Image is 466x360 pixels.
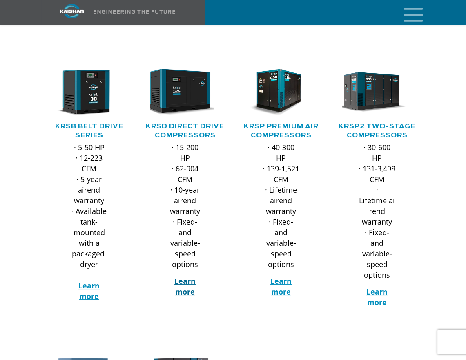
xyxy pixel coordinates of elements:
img: Engineering the future [94,10,175,13]
a: Learn more [270,276,292,297]
img: krsb30 [48,69,118,116]
p: · 5-50 HP · 12-223 CFM · 5-year airend warranty · Available tank-mounted with a packaged dryer [71,142,108,301]
a: KRSD Direct Drive Compressors [146,123,224,139]
a: mobile menu [400,5,414,19]
a: KRSP Premium Air Compressors [244,123,319,139]
div: krsp350 [342,69,412,116]
a: Learn more [366,287,388,307]
div: krsd125 [150,69,220,116]
img: kaishan logo [41,4,103,18]
div: krsp150 [246,69,316,116]
a: Learn more [78,281,100,301]
p: · 40-300 HP · 139-1,521 CFM · Lifetime airend warranty · Fixed- and variable-speed options [263,142,300,270]
div: krsb30 [54,69,124,116]
img: krsp150 [240,69,310,116]
p: · 30-600 HP · 131-3,498 CFM · Lifetime airend warranty · Fixed- and variable-speed options [359,142,396,280]
img: krsp350 [336,69,406,116]
p: · 15-200 HP · 62-904 CFM · 10-year airend warranty · Fixed- and variable-speed options [167,142,204,270]
a: KRSP2 Two-Stage Compressors [339,123,415,139]
a: Learn more [174,276,196,297]
a: KRSB Belt Drive Series [55,123,123,139]
img: krsd125 [144,69,214,116]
